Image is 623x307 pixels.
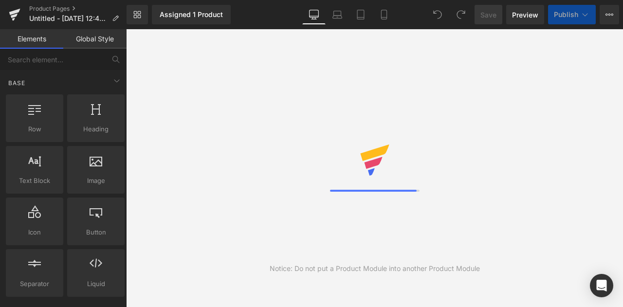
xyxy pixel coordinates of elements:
[63,29,127,49] a: Global Style
[600,5,619,24] button: More
[548,5,596,24] button: Publish
[9,176,60,186] span: Text Block
[70,124,122,134] span: Heading
[160,11,223,18] div: Assigned 1 Product
[29,5,127,13] a: Product Pages
[372,5,396,24] a: Mobile
[7,78,26,88] span: Base
[270,263,480,274] div: Notice: Do not put a Product Module into another Product Module
[9,124,60,134] span: Row
[428,5,447,24] button: Undo
[590,274,613,297] div: Open Intercom Messenger
[512,10,538,20] span: Preview
[127,5,148,24] a: New Library
[302,5,326,24] a: Desktop
[70,279,122,289] span: Liquid
[70,176,122,186] span: Image
[70,227,122,237] span: Button
[349,5,372,24] a: Tablet
[9,227,60,237] span: Icon
[9,279,60,289] span: Separator
[554,11,578,18] span: Publish
[29,15,108,22] span: Untitled - [DATE] 12:48:45
[506,5,544,24] a: Preview
[326,5,349,24] a: Laptop
[480,10,496,20] span: Save
[451,5,471,24] button: Redo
